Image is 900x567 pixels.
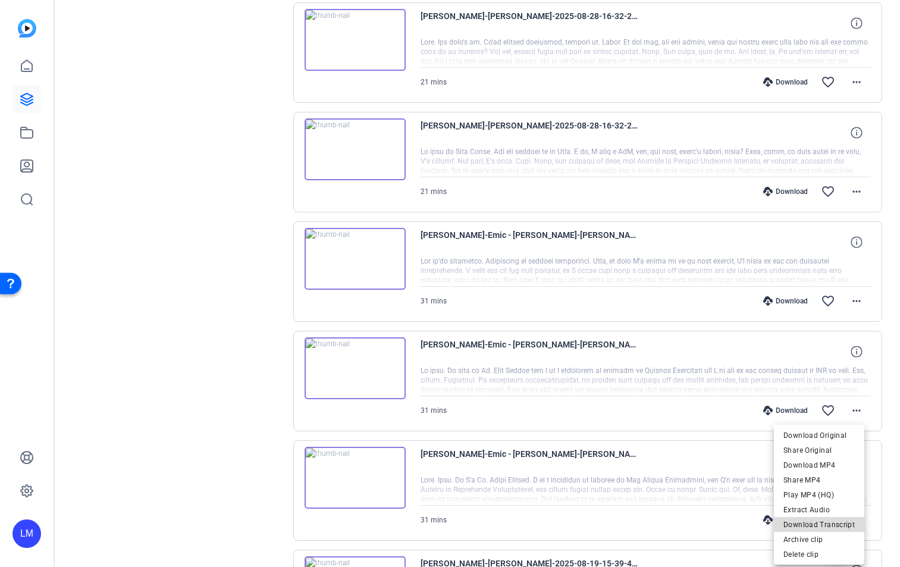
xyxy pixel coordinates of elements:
span: Download MP4 [783,458,855,472]
span: Share Original [783,443,855,458]
span: Download Original [783,428,855,443]
span: Share MP4 [783,473,855,487]
span: Download Transcript [783,518,855,532]
span: Extract Audio [783,503,855,517]
span: Delete clip [783,547,855,562]
span: Play MP4 (HQ) [783,488,855,502]
span: Archive clip [783,532,855,547]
